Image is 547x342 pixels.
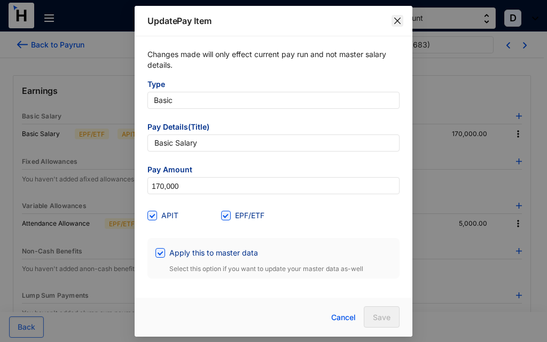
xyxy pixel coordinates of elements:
[393,17,402,25] span: close
[392,15,403,27] button: Close
[157,210,183,221] span: APIT
[147,49,400,79] p: Changes made will only effect current pay run and not master salary details.
[147,164,400,177] span: Pay Amount
[148,178,399,195] input: Amount
[165,247,262,259] span: Apply this to master data
[323,307,364,328] button: Cancel
[331,312,356,323] span: Cancel
[364,306,400,328] button: Save
[155,261,392,274] p: Select this option if you want to update your master data as-well
[147,79,400,92] span: Type
[154,92,393,108] span: Basic
[147,122,400,134] span: Pay Details(Title)
[147,134,400,152] input: Pay item title
[231,210,269,221] span: EPF/ETF
[147,14,400,27] p: Update Pay Item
